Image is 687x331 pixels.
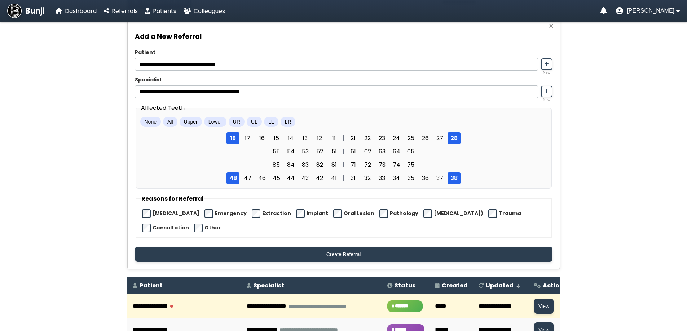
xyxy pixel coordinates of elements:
div: | [340,174,347,183]
label: [MEDICAL_DATA]) [434,210,483,217]
span: 34 [390,172,403,184]
span: 52 [313,146,326,157]
span: 61 [347,146,360,157]
th: Patient [127,277,241,294]
th: Created [430,277,473,294]
button: None [140,117,161,127]
button: User menu [616,7,680,14]
span: 37 [433,172,446,184]
span: 28 [448,132,461,144]
button: Lower [204,117,226,127]
label: [MEDICAL_DATA] [153,210,199,217]
button: LL [264,117,278,127]
span: 36 [419,172,432,184]
button: All [163,117,177,127]
span: 47 [241,172,254,184]
span: 45 [270,172,283,184]
span: 11 [327,132,340,144]
span: 14 [284,132,297,144]
th: Status [382,277,430,294]
span: Referrals [112,7,138,15]
button: Upper [180,117,202,127]
a: Notifications [600,7,607,14]
label: Emergency [215,210,247,217]
span: 31 [347,172,360,184]
span: 18 [226,132,239,144]
span: 63 [375,146,388,157]
span: 62 [361,146,374,157]
legend: Affected Teeth [140,103,185,112]
button: LR [281,117,296,127]
span: 82 [313,159,326,171]
span: 23 [375,132,388,144]
th: Specialist [241,277,382,294]
label: Oral Lesion [344,210,374,217]
h3: Add a New Referral [135,31,552,42]
span: 17 [241,132,254,144]
label: Extraction [262,210,291,217]
span: 13 [299,132,312,144]
label: Trauma [499,210,521,217]
span: 32 [361,172,374,184]
span: 44 [284,172,297,184]
span: 22 [361,132,374,144]
span: Dashboard [65,7,97,15]
button: UR [229,117,245,127]
span: 73 [375,159,388,171]
button: UL [247,117,262,127]
a: Bunji [7,4,45,18]
span: 71 [347,159,360,171]
label: Implant [307,210,328,217]
label: Specialist [135,76,552,84]
span: 35 [404,172,417,184]
legend: Reasons for Referral [141,194,204,203]
th: Updated [473,277,529,294]
a: Dashboard [56,6,97,15]
div: | [340,147,347,156]
span: 53 [299,146,312,157]
button: Close [546,21,556,31]
span: 41 [327,172,340,184]
button: View [534,299,554,314]
a: Referrals [104,6,138,15]
span: Patients [153,7,176,15]
span: Bunji [25,5,45,17]
span: 54 [284,146,297,157]
div: | [340,134,347,143]
span: 51 [327,146,340,157]
span: 55 [270,146,283,157]
span: 12 [313,132,326,144]
span: 83 [299,159,312,171]
label: Pathology [390,210,418,217]
span: 46 [255,172,268,184]
span: 65 [404,146,417,157]
label: Other [204,224,221,232]
label: Consultation [153,224,189,232]
span: 48 [226,172,239,184]
button: Create Referral [135,247,552,262]
span: 84 [284,159,297,171]
span: 85 [270,159,283,171]
th: Actions [529,277,572,294]
span: 33 [375,172,388,184]
span: 75 [404,159,417,171]
span: [PERSON_NAME] [627,8,674,14]
span: 64 [390,146,403,157]
span: 21 [347,132,360,144]
a: Patients [145,6,176,15]
img: Bunji Dental Referral Management [7,4,22,18]
span: 16 [255,132,268,144]
span: 26 [419,132,432,144]
span: 72 [361,159,374,171]
span: 74 [390,159,403,171]
span: 15 [270,132,283,144]
span: 42 [313,172,326,184]
span: 81 [327,159,340,171]
span: Colleagues [194,7,225,15]
div: | [340,160,347,169]
span: 43 [299,172,312,184]
span: 25 [404,132,417,144]
label: Patient [135,49,552,56]
a: Colleagues [184,6,225,15]
span: 24 [390,132,403,144]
